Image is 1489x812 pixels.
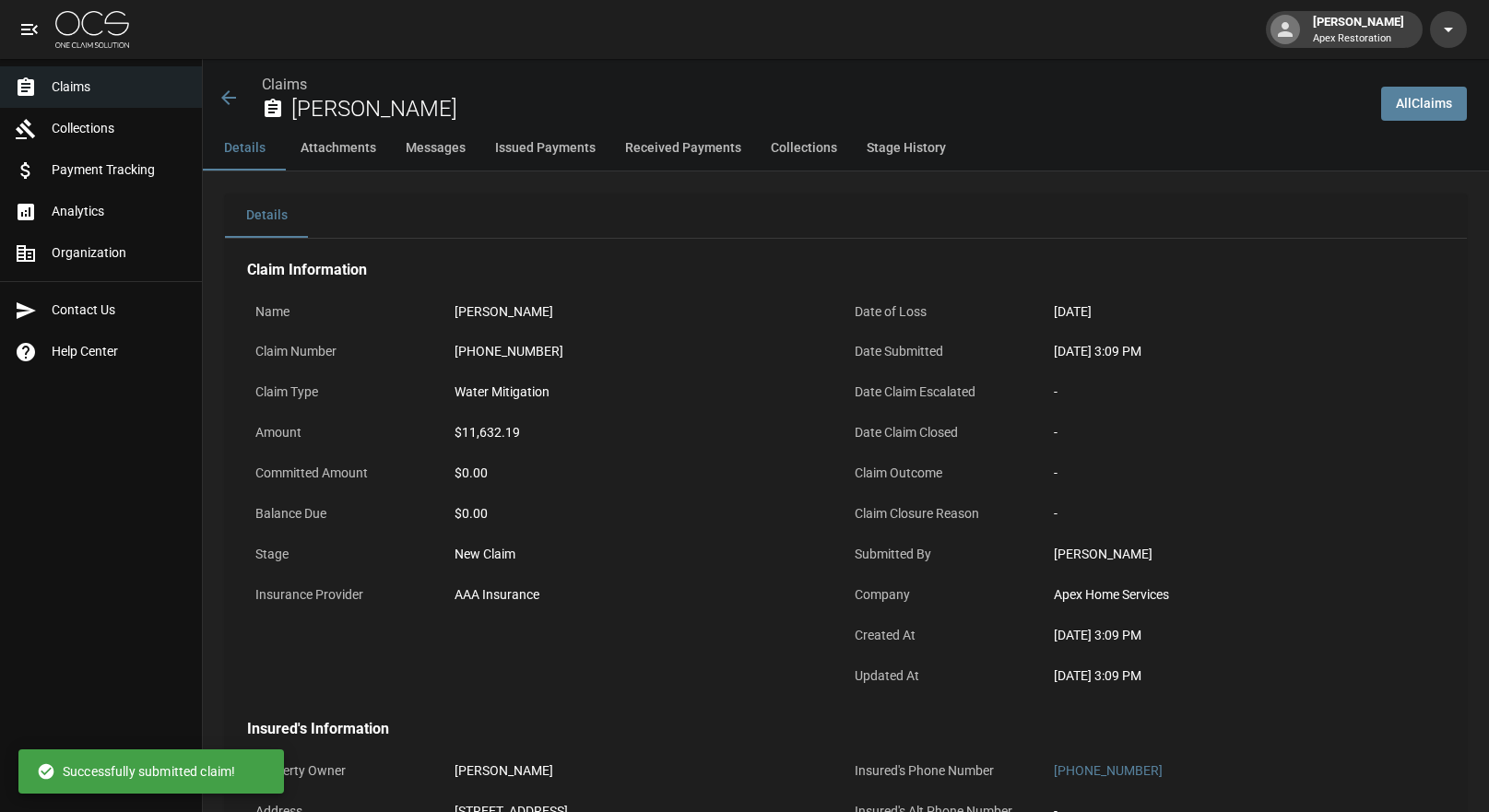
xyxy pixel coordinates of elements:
button: Messages [391,126,480,171]
div: $0.00 [455,464,837,483]
p: Company [846,577,1046,613]
a: [PHONE_NUMBER] [1054,763,1163,778]
p: Submitted By [846,536,1046,572]
a: AllClaims [1381,87,1467,121]
span: Analytics [52,202,187,221]
div: New Claim [455,545,837,564]
button: Details [203,126,286,171]
p: Updated At [846,658,1046,694]
p: Created At [846,618,1046,653]
div: anchor tabs [203,126,1489,171]
p: Amount [247,415,446,451]
button: Stage History [852,126,961,171]
div: Apex Home Services [1054,585,1436,605]
button: Received Payments [610,126,756,171]
div: - [1054,464,1436,483]
p: Claim Outcome [846,455,1046,491]
div: $11,632.19 [455,423,520,442]
button: Attachments [286,126,391,171]
p: Insured's Phone Number [846,753,1046,789]
p: Committed Amount [247,455,446,491]
button: Issued Payments [480,126,610,171]
p: Claim Closure Reason [846,496,1046,532]
span: Collections [52,119,187,138]
p: Balance Due [247,496,446,532]
img: ocs-logo-white-transparent.png [55,11,129,48]
h4: Claim Information [247,261,1445,279]
div: [DATE] 3:09 PM [1054,666,1436,686]
span: Payment Tracking [52,160,187,180]
p: Name [247,294,446,330]
nav: breadcrumb [262,74,1366,96]
div: Water Mitigation [455,382,550,402]
p: Claim Type [247,374,446,410]
div: $0.00 [455,504,837,524]
p: Date Claim Closed [846,415,1046,451]
span: Claims [52,77,187,97]
button: open drawer [11,11,48,48]
div: [PERSON_NAME] [1054,545,1436,564]
p: Date Submitted [846,334,1046,370]
div: [PHONE_NUMBER] [455,342,563,361]
div: Successfully submitted claim! [37,755,235,788]
div: [DATE] 3:09 PM [1054,342,1436,361]
button: Collections [756,126,852,171]
p: Claim Number [247,334,446,370]
div: [PERSON_NAME] [455,302,553,322]
span: Help Center [52,342,187,361]
div: [PERSON_NAME] [455,761,553,781]
div: [PERSON_NAME] [1306,13,1412,46]
p: Apex Restoration [1313,31,1404,47]
p: Stage [247,536,446,572]
span: Contact Us [52,300,187,320]
div: - [1054,504,1436,524]
div: - [1054,382,1436,402]
p: Date Claim Escalated [846,374,1046,410]
div: details tabs [225,194,1467,238]
a: Claims [262,76,307,93]
div: - [1054,423,1436,442]
div: [DATE] [1054,302,1092,322]
div: [DATE] 3:09 PM [1054,626,1436,645]
h2: [PERSON_NAME] [291,96,1366,123]
p: Property Owner [247,753,446,789]
span: Organization [52,243,187,263]
p: Insurance Provider [247,577,446,613]
p: Date of Loss [846,294,1046,330]
button: Details [225,194,308,238]
div: AAA Insurance [455,585,539,605]
h4: Insured's Information [247,720,1445,738]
